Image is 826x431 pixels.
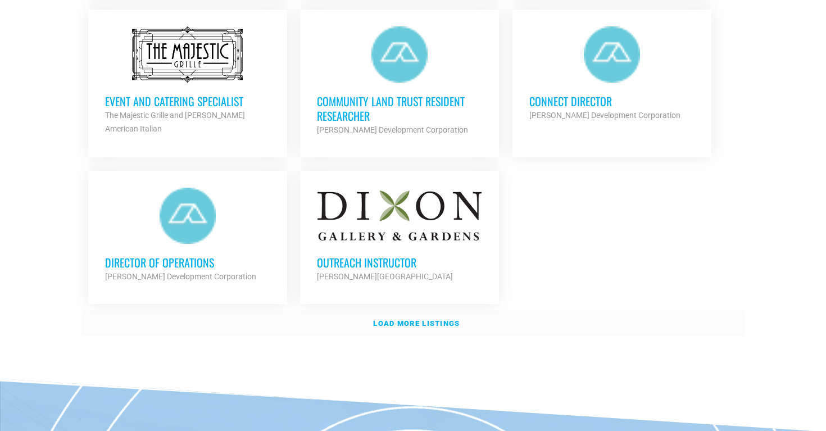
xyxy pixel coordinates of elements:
[300,171,499,300] a: Outreach Instructor [PERSON_NAME][GEOGRAPHIC_DATA]
[529,94,695,108] h3: Connect Director
[512,10,711,139] a: Connect Director [PERSON_NAME] Development Corporation
[300,10,499,153] a: Community Land Trust Resident Researcher [PERSON_NAME] Development Corporation
[373,319,460,328] strong: Load more listings
[105,255,270,270] h3: Director of Operations
[81,311,745,337] a: Load more listings
[529,111,680,120] strong: [PERSON_NAME] Development Corporation
[88,171,287,300] a: Director of Operations [PERSON_NAME] Development Corporation
[317,272,453,281] strong: [PERSON_NAME][GEOGRAPHIC_DATA]
[88,10,287,152] a: Event and Catering Specialist The Majestic Grille and [PERSON_NAME] American Italian
[317,94,482,123] h3: Community Land Trust Resident Researcher
[105,272,256,281] strong: [PERSON_NAME] Development Corporation
[317,255,482,270] h3: Outreach Instructor
[105,94,270,108] h3: Event and Catering Specialist
[317,125,468,134] strong: [PERSON_NAME] Development Corporation
[105,111,245,133] strong: The Majestic Grille and [PERSON_NAME] American Italian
